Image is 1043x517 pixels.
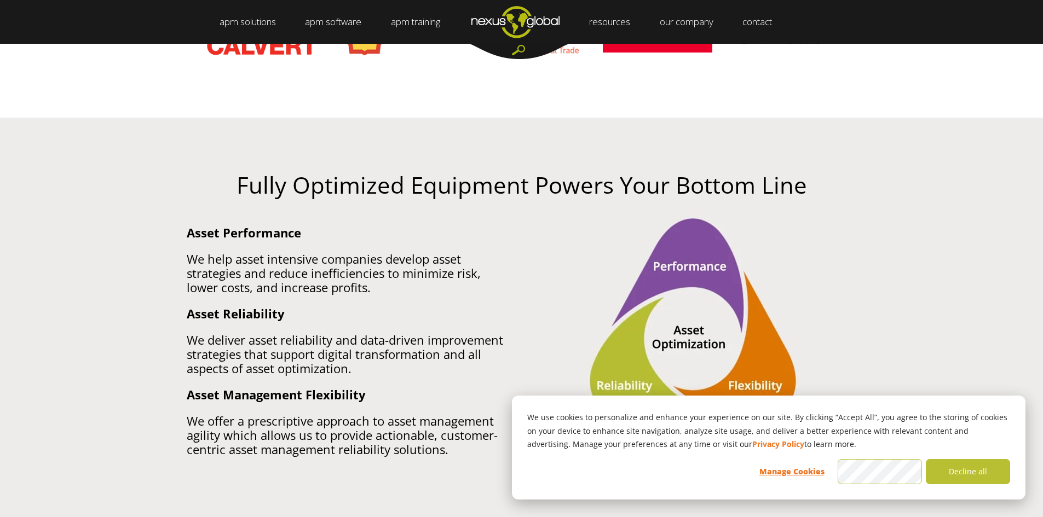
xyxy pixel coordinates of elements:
div: Cookie banner [512,396,1025,499]
p: Asset Management Flexibility [187,387,514,402]
img: asset-optimization [584,214,803,426]
p: We deliver asset reliability and data-driven improvement strategies that support digital transfor... [187,333,514,375]
button: Decline all [926,459,1010,484]
p: We offer a prescriptive approach to asset management agility which allows us to provide actionabl... [187,414,514,456]
a: Privacy Policy [752,438,804,451]
p: We use cookies to personalize and enhance your experience on our site. By clicking “Accept All”, ... [527,411,1010,451]
button: Accept all [838,459,922,484]
p: Asset Reliability [187,306,514,321]
h2: Fully Optimized Equipment Powers Your Bottom Line [178,172,865,197]
p: Asset Performance [187,225,514,240]
p: We help asset intensive companies develop asset strategies and reduce inefficiencies to minimize ... [187,252,514,294]
button: Manage Cookies [750,459,834,484]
